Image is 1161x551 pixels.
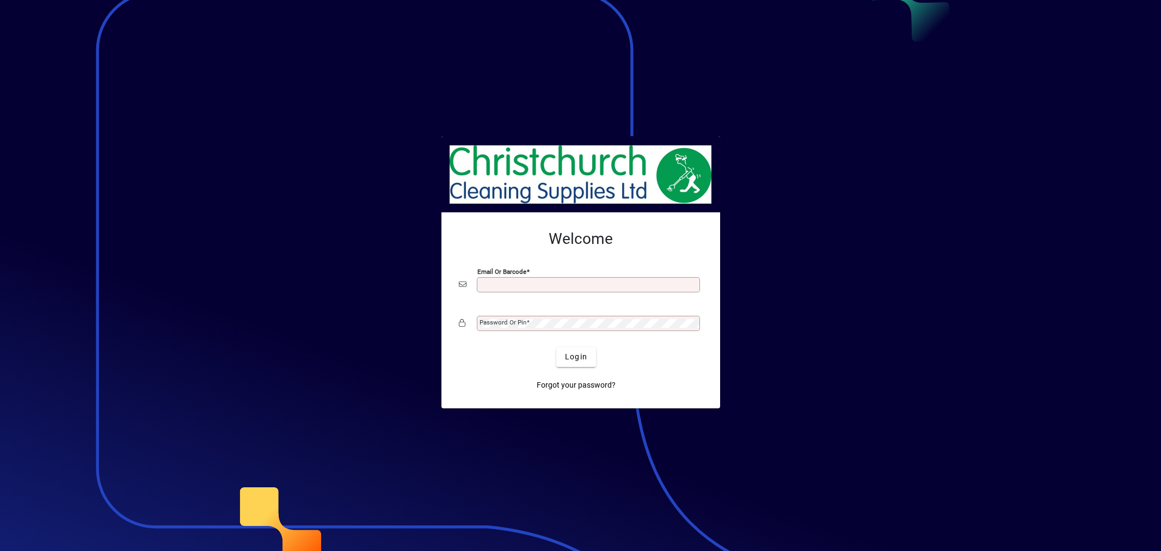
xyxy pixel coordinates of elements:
mat-label: Password or Pin [480,319,526,326]
h2: Welcome [459,230,703,248]
a: Forgot your password? [532,376,620,395]
span: Forgot your password? [537,379,616,391]
button: Login [556,347,596,367]
mat-label: Email or Barcode [477,267,526,275]
span: Login [565,351,587,363]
